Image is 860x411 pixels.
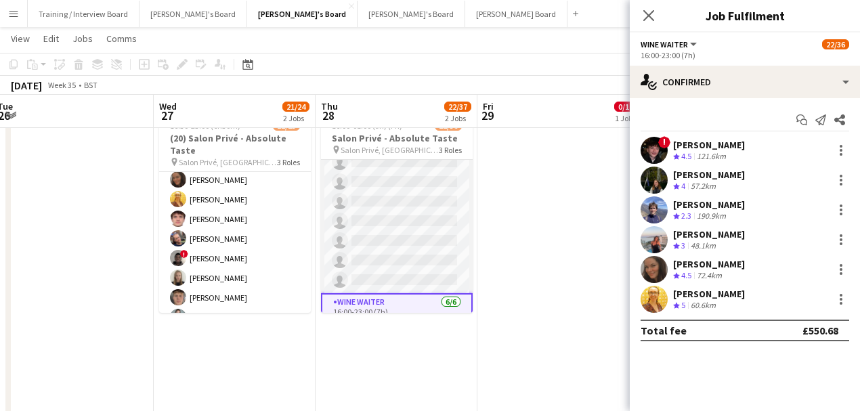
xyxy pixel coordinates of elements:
span: 3 Roles [277,157,300,167]
div: [PERSON_NAME] [673,258,745,270]
app-job-card: 16:30-23:00 (6h30m)21/23(20) Salon Privé - Absolute Taste Salon Privé, [GEOGRAPHIC_DATA]3 Roles[P... [159,112,311,313]
span: 22/36 [822,39,849,49]
div: 1 Job [615,113,632,123]
span: 0/1 [614,102,633,112]
span: 21/24 [282,102,309,112]
a: Jobs [67,30,98,47]
h3: Salon Privé - Absolute Taste [321,132,473,144]
app-job-card: 16:00-01:00 (9h) (Fri)22/36Salon Privé - Absolute Taste Salon Privé, [GEOGRAPHIC_DATA]3 Roles WIN... [321,112,473,313]
div: [DATE] [11,79,42,92]
div: [PERSON_NAME] [673,288,745,300]
div: 16:00-23:00 (7h) [641,50,849,60]
span: 3 Roles [439,145,462,155]
div: Confirmed [630,66,860,98]
div: [PERSON_NAME] [673,198,745,211]
span: 29 [481,108,494,123]
span: ! [180,250,188,258]
button: [PERSON_NAME]'s Board [139,1,247,27]
div: 2 Jobs [283,113,309,123]
button: WINE WAITER [641,39,699,49]
span: Edit [43,33,59,45]
a: View [5,30,35,47]
span: 4.5 [681,151,691,161]
span: Wed [159,100,177,112]
span: 4 [681,181,685,191]
div: 60.6km [688,300,718,311]
span: 5 [681,300,685,310]
span: Jobs [72,33,93,45]
div: 72.4km [694,270,725,282]
span: 4.5 [681,270,691,280]
button: Training / Interview Board [28,1,139,27]
span: WINE WAITER [641,39,688,49]
div: 2 Jobs [445,113,471,123]
a: Edit [38,30,64,47]
div: 57.2km [688,181,718,192]
span: 27 [157,108,177,123]
span: Week 35 [45,80,79,90]
button: [PERSON_NAME]'s Board [247,1,358,27]
span: 3 [681,240,685,251]
span: Thu [321,100,338,112]
h3: Job Fulfilment [630,7,860,24]
span: Salon Privé, [GEOGRAPHIC_DATA] [179,157,277,167]
a: Comms [101,30,142,47]
span: View [11,33,30,45]
span: ! [658,136,670,148]
button: [PERSON_NAME] Board [465,1,567,27]
div: Total fee [641,324,687,337]
div: 48.1km [688,240,718,252]
span: 2.3 [681,211,691,221]
button: [PERSON_NAME]'s Board [358,1,465,27]
span: Comms [106,33,137,45]
div: £550.68 [802,324,838,337]
div: BST [84,80,98,90]
span: Fri [483,100,494,112]
div: [PERSON_NAME] [673,169,745,181]
h3: (20) Salon Privé - Absolute Taste [159,132,311,156]
div: [PERSON_NAME] [673,228,745,240]
app-card-role: [PERSON_NAME][PERSON_NAME][PERSON_NAME][PERSON_NAME][PERSON_NAME][PERSON_NAME][PERSON_NAME]![PERS... [159,88,311,330]
div: 190.9km [694,211,729,222]
div: 121.6km [694,151,729,163]
span: Salon Privé, [GEOGRAPHIC_DATA] [341,145,439,155]
span: 28 [319,108,338,123]
div: [PERSON_NAME] [673,139,745,151]
span: 22/37 [444,102,471,112]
